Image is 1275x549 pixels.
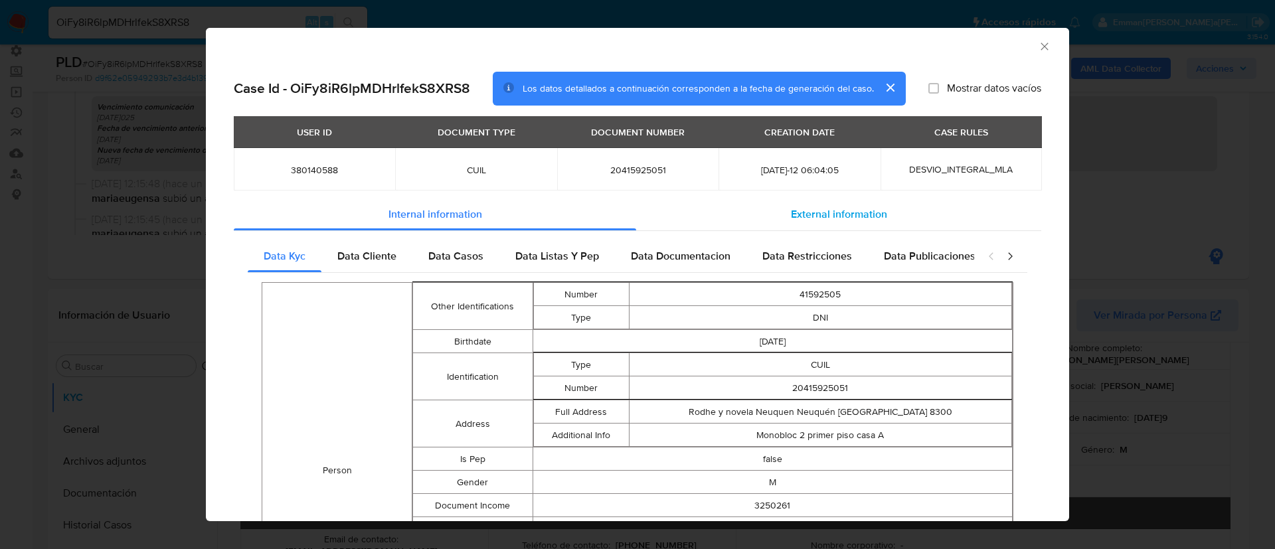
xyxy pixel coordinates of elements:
td: [DATE] [533,330,1012,353]
div: Detailed internal info [248,240,974,272]
span: 20415925051 [573,164,703,176]
td: 3250261 [533,517,1012,540]
span: Data Casos [428,248,483,264]
td: Type [533,353,629,376]
span: Data Kyc [264,248,305,264]
td: Income [413,517,533,540]
td: Monobloc 2 primer piso casa A [629,424,1011,447]
td: Birthdate [413,330,533,353]
td: Document Income [413,494,533,517]
td: Is Pep [413,447,533,471]
td: Rodhe y novela Neuquen Neuquén [GEOGRAPHIC_DATA] 8300 [629,400,1011,424]
div: Detailed info [234,198,1041,230]
div: closure-recommendation-modal [206,28,1069,521]
span: Data Documentacion [631,248,730,264]
td: Number [533,376,629,400]
button: Cerrar ventana [1038,40,1050,52]
span: Internal information [388,206,482,222]
td: M [533,471,1012,494]
td: false [533,447,1012,471]
button: cerrar [874,72,906,104]
td: 3250261 [533,494,1012,517]
div: CREATION DATE [756,121,843,143]
h2: Case Id - OiFy8iR6lpMDHrlfekS8XRS8 [234,80,470,97]
span: Los datos detallados a continuación corresponden a la fecha de generación del caso. [523,82,874,95]
td: 41592505 [629,283,1011,306]
span: DESVIO_INTEGRAL_MLA [909,163,1013,176]
div: DOCUMENT TYPE [430,121,523,143]
span: Data Listas Y Pep [515,248,599,264]
span: External information [791,206,887,222]
div: USER ID [289,121,340,143]
span: Mostrar datos vacíos [947,82,1041,95]
td: CUIL [629,353,1011,376]
div: CASE RULES [926,121,996,143]
td: DNI [629,306,1011,329]
span: CUIL [411,164,541,176]
td: 20415925051 [629,376,1011,400]
td: Other Identifications [413,283,533,330]
span: 380140588 [250,164,379,176]
td: Additional Info [533,424,629,447]
td: Full Address [533,400,629,424]
td: Number [533,283,629,306]
span: Data Restricciones [762,248,852,264]
td: Identification [413,353,533,400]
td: Type [533,306,629,329]
td: Gender [413,471,533,494]
span: Data Cliente [337,248,396,264]
div: DOCUMENT NUMBER [583,121,693,143]
span: [DATE]-12 06:04:05 [734,164,864,176]
td: Address [413,400,533,447]
input: Mostrar datos vacíos [928,83,939,94]
span: Data Publicaciones [884,248,976,264]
